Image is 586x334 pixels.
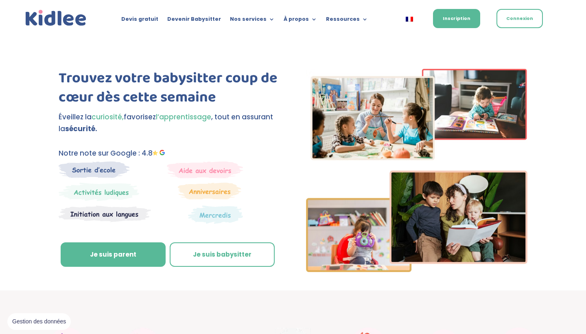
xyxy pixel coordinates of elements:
[24,8,88,28] a: Kidlee Logo
[188,205,243,224] img: Thematique
[406,17,413,22] img: Français
[7,313,71,330] button: Gestion des données
[230,16,275,25] a: Nos services
[170,242,275,267] a: Je suis babysitter
[306,265,527,275] picture: Imgs-2
[61,242,166,267] a: Je suis parent
[59,69,280,111] h1: Trouvez votre babysitter coup de cœur dès cette semaine
[59,161,130,178] img: Sortie decole
[12,318,66,325] span: Gestion des données
[156,112,211,122] span: l’apprentissage
[92,112,124,122] span: curiosité,
[65,124,97,134] strong: sécurité.
[59,205,151,222] img: Atelier thematique
[167,161,243,178] img: weekends
[59,147,280,159] p: Notre note sur Google : 4.8
[24,8,88,28] img: logo_kidlee_bleu
[496,9,543,28] a: Connexion
[121,16,158,25] a: Devis gratuit
[178,182,241,200] img: Anniversaire
[284,16,317,25] a: À propos
[167,16,221,25] a: Devenir Babysitter
[433,9,480,28] a: Inscription
[326,16,368,25] a: Ressources
[59,111,280,135] p: Éveillez la favorisez , tout en assurant la
[59,182,139,201] img: Mercredi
